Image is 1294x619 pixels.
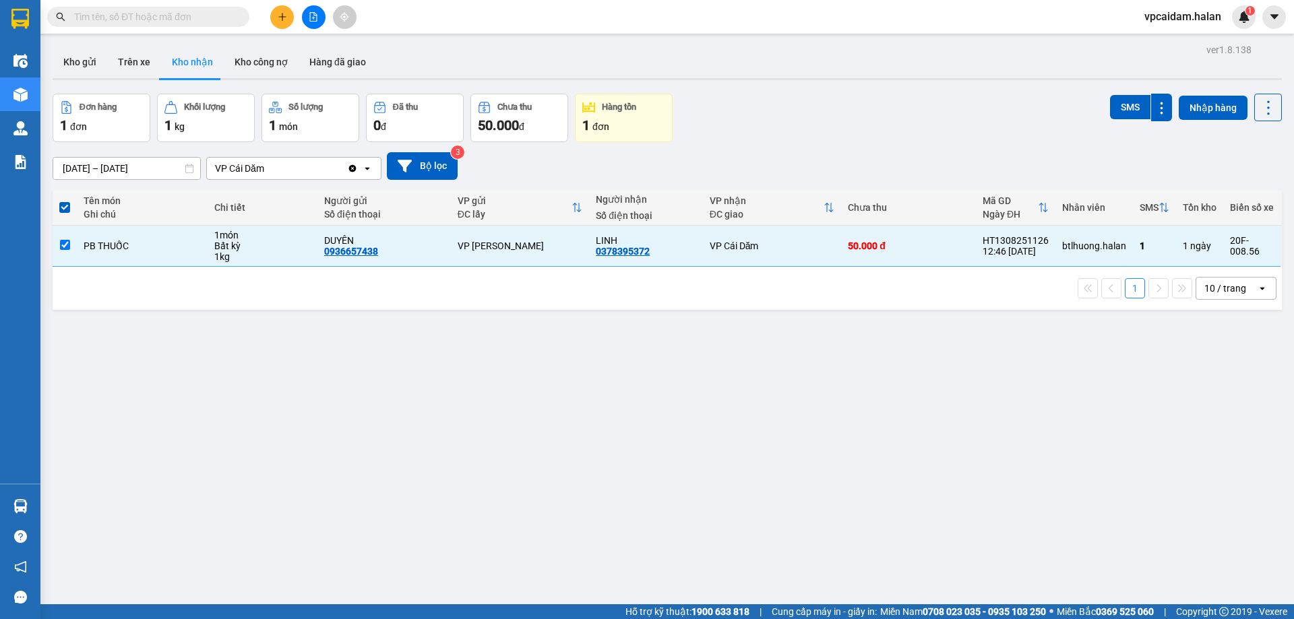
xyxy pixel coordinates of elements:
img: icon-new-feature [1238,11,1250,23]
button: Hàng đã giao [299,46,377,78]
span: Cung cấp máy in - giấy in: [772,604,877,619]
img: warehouse-icon [13,88,28,102]
button: aim [333,5,357,29]
span: 1 [164,117,172,133]
div: btlhuong.halan [1062,240,1126,251]
span: message [14,591,27,604]
span: Miền Bắc [1057,604,1154,619]
div: Bất kỳ [214,240,311,251]
span: kg [175,121,185,132]
div: Số điện thoại [324,209,444,220]
div: Chưa thu [848,202,969,213]
strong: 0369 525 060 [1096,606,1154,617]
button: Đơn hàng1đơn [53,94,150,142]
button: Kho gửi [53,46,107,78]
span: copyright [1219,607,1229,616]
span: đ [381,121,386,132]
button: Hàng tồn1đơn [575,94,673,142]
span: question-circle [14,530,27,543]
div: Chưa thu [497,102,532,112]
div: VP nhận [710,195,824,206]
th: Toggle SortBy [451,190,590,226]
span: ngày [1190,240,1211,251]
input: Selected VP Cái Dăm. [266,162,267,175]
div: Nhân viên [1062,202,1126,213]
button: Kho công nợ [224,46,299,78]
button: Trên xe [107,46,161,78]
span: search [56,12,65,22]
span: Hỗ trợ kỹ thuật: [625,604,749,619]
sup: 3 [451,145,464,159]
div: Tên món [84,195,201,206]
div: 12:46 [DATE] [983,246,1049,257]
img: warehouse-icon [13,54,28,68]
span: file-add [309,12,318,22]
div: Chi tiết [214,202,311,213]
button: Nhập hàng [1179,96,1247,120]
div: Mã GD [983,195,1038,206]
span: 1 [582,117,590,133]
div: Ghi chú [84,209,201,220]
span: | [1164,604,1166,619]
div: Hàng tồn [602,102,636,112]
div: 1 kg [214,251,311,262]
input: Tìm tên, số ĐT hoặc mã đơn [74,9,233,24]
img: solution-icon [13,155,28,169]
button: Chưa thu50.000đ [470,94,568,142]
div: 10 / trang [1204,282,1246,295]
span: đơn [70,121,87,132]
button: 1 [1125,278,1145,298]
span: 1 [60,117,67,133]
div: Số điện thoại [596,210,696,221]
div: ver 1.8.138 [1206,42,1252,57]
span: 50.000 [478,117,519,133]
sup: 1 [1245,6,1255,15]
span: plus [278,12,287,22]
div: 1 [1140,240,1169,251]
svg: open [1257,283,1268,294]
div: Người gửi [324,195,444,206]
div: 20F-008.56 [1230,235,1274,257]
span: | [760,604,762,619]
th: Toggle SortBy [1133,190,1176,226]
div: PB THUỐC [84,240,201,251]
button: Bộ lọc [387,152,458,180]
span: vpcaidam.halan [1134,8,1232,25]
div: Số lượng [288,102,323,112]
div: VP gửi [458,195,572,206]
div: Ngày ĐH [983,209,1038,220]
div: Tồn kho [1183,202,1216,213]
div: Đơn hàng [80,102,117,112]
button: Khối lượng1kg [157,94,255,142]
button: plus [270,5,294,29]
button: Đã thu0đ [366,94,464,142]
button: caret-down [1262,5,1286,29]
button: file-add [302,5,326,29]
span: ⚪️ [1049,609,1053,614]
div: DUYÊN [324,235,444,246]
div: Biển số xe [1230,202,1274,213]
span: aim [340,12,349,22]
div: Đã thu [393,102,418,112]
div: VP Cái Dăm [215,162,264,175]
span: 1 [269,117,276,133]
th: Toggle SortBy [703,190,842,226]
span: 1 [1247,6,1252,15]
span: đ [519,121,524,132]
input: Select a date range. [53,158,200,179]
img: warehouse-icon [13,499,28,513]
div: LINH [596,235,696,246]
button: SMS [1110,95,1150,119]
th: Toggle SortBy [976,190,1055,226]
div: HT1308251126 [983,235,1049,246]
div: Khối lượng [184,102,225,112]
button: Số lượng1món [261,94,359,142]
span: caret-down [1268,11,1281,23]
img: warehouse-icon [13,121,28,135]
svg: open [362,163,373,174]
div: Người nhận [596,194,696,205]
button: Kho nhận [161,46,224,78]
img: logo-vxr [11,9,29,29]
div: 1 món [214,230,311,240]
div: 1 [1183,240,1216,251]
